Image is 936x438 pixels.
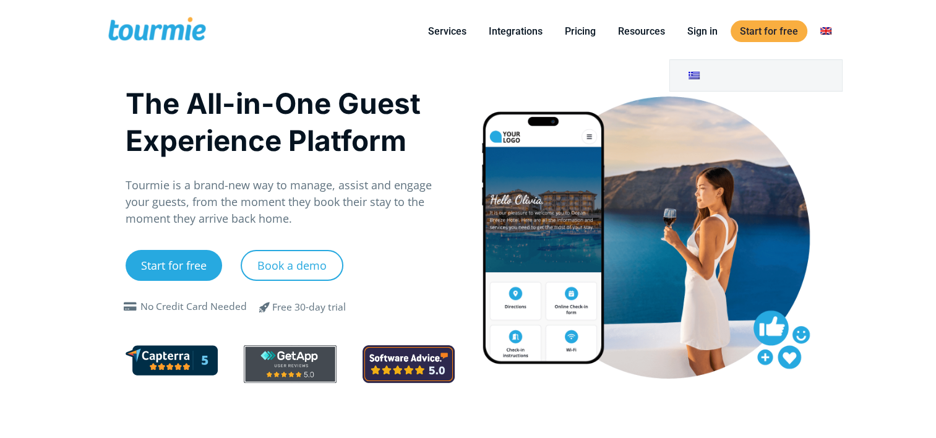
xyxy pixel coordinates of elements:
[241,250,343,281] a: Book a demo
[250,299,280,314] span: 
[678,24,727,39] a: Sign in
[479,24,552,39] a: Integrations
[556,24,605,39] a: Pricing
[126,85,455,159] h1: The All-in-One Guest Experience Platform
[126,177,455,227] p: Tourmie is a brand-new way to manage, assist and engage your guests, from the moment they book th...
[121,302,140,312] span: 
[126,250,222,281] a: Start for free
[609,24,674,39] a: Resources
[140,299,247,314] div: No Credit Card Needed
[419,24,476,39] a: Services
[272,300,346,315] div: Free 30-day trial
[731,20,807,42] a: Start for free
